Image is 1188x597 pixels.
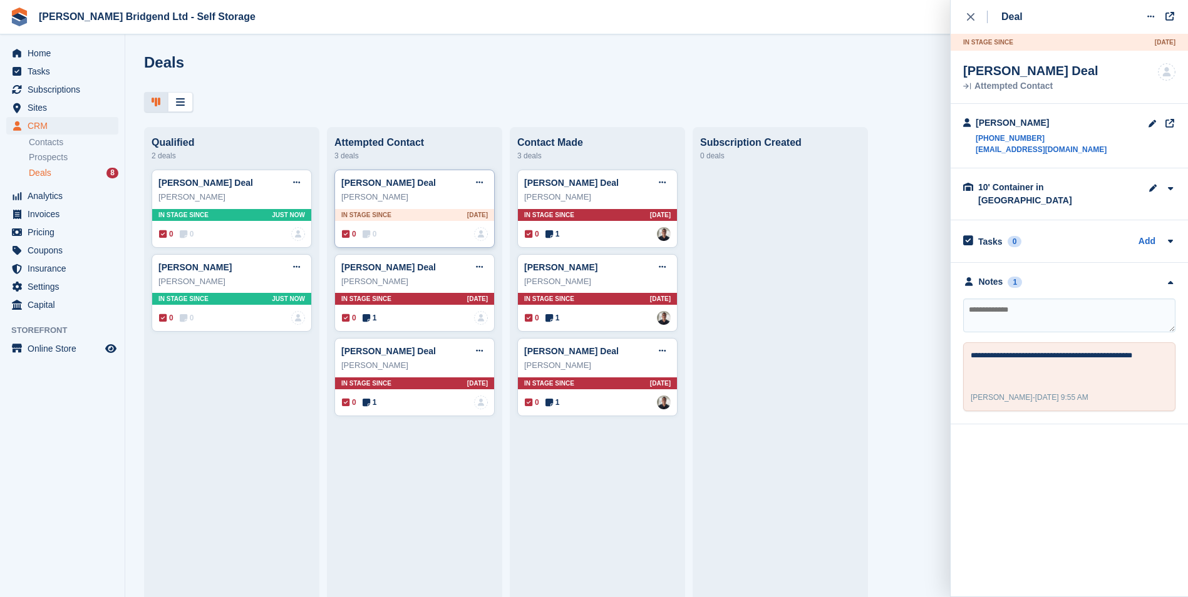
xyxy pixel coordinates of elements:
[341,346,436,356] a: [PERSON_NAME] Deal
[978,236,1003,247] h2: Tasks
[341,178,436,188] a: [PERSON_NAME] Deal
[28,187,103,205] span: Analytics
[6,260,118,277] a: menu
[524,379,574,388] span: In stage since
[6,117,118,135] a: menu
[34,6,261,27] a: [PERSON_NAME] Bridgend Ltd - Self Storage
[474,227,488,241] a: deal-assignee-blank
[976,133,1107,144] a: [PHONE_NUMBER]
[700,137,860,148] div: Subscription Created
[545,397,560,408] span: 1
[341,210,391,220] span: In stage since
[159,312,173,324] span: 0
[341,379,391,388] span: In stage since
[976,116,1107,130] div: [PERSON_NAME]
[28,242,103,259] span: Coupons
[1001,9,1023,24] div: Deal
[657,227,671,241] img: Rhys Jones
[29,167,51,179] span: Deals
[363,228,377,240] span: 0
[103,341,118,356] a: Preview store
[144,54,184,71] h1: Deals
[6,81,118,98] a: menu
[28,278,103,295] span: Settings
[6,296,118,314] a: menu
[342,397,356,408] span: 0
[6,187,118,205] a: menu
[6,44,118,62] a: menu
[524,359,671,372] div: [PERSON_NAME]
[525,397,539,408] span: 0
[524,210,574,220] span: In stage since
[29,151,118,164] a: Prospects
[474,395,488,409] img: deal-assignee-blank
[963,63,1098,78] div: [PERSON_NAME] Deal
[657,311,671,325] a: Rhys Jones
[525,312,539,324] span: 0
[6,205,118,223] a: menu
[158,262,232,272] a: [PERSON_NAME]
[342,312,356,324] span: 0
[650,379,671,388] span: [DATE]
[29,151,68,163] span: Prospects
[158,178,253,188] a: [PERSON_NAME] Deal
[524,275,671,288] div: [PERSON_NAME]
[1008,236,1022,247] div: 0
[524,294,574,304] span: In stage since
[158,294,209,304] span: In stage since
[28,117,103,135] span: CRM
[334,148,495,163] div: 3 deals
[29,136,118,148] a: Contacts
[28,296,103,314] span: Capital
[6,278,118,295] a: menu
[6,340,118,357] a: menu
[180,228,194,240] span: 0
[28,340,103,357] span: Online Store
[29,166,118,180] a: Deals 8
[524,178,619,188] a: [PERSON_NAME] Deal
[971,392,1088,403] div: -
[657,395,671,409] img: Rhys Jones
[545,312,560,324] span: 1
[334,137,495,148] div: Attempted Contact
[545,228,560,240] span: 1
[1008,277,1022,288] div: 1
[341,275,488,288] div: [PERSON_NAME]
[341,191,488,203] div: [PERSON_NAME]
[28,44,103,62] span: Home
[524,191,671,203] div: [PERSON_NAME]
[700,148,860,163] div: 0 deals
[1155,38,1175,47] span: [DATE]
[971,393,1033,402] span: [PERSON_NAME]
[341,359,488,372] div: [PERSON_NAME]
[6,63,118,80] a: menu
[650,210,671,220] span: [DATE]
[524,262,597,272] a: [PERSON_NAME]
[1139,235,1155,249] a: Add
[979,275,1003,288] div: Notes
[28,81,103,98] span: Subscriptions
[28,223,103,241] span: Pricing
[28,99,103,116] span: Sites
[159,228,173,240] span: 0
[291,311,305,325] img: deal-assignee-blank
[467,379,488,388] span: [DATE]
[467,210,488,220] span: [DATE]
[963,82,1098,91] div: Attempted Contact
[28,205,103,223] span: Invoices
[291,227,305,241] img: deal-assignee-blank
[6,99,118,116] a: menu
[342,228,356,240] span: 0
[158,275,305,288] div: [PERSON_NAME]
[650,294,671,304] span: [DATE]
[152,137,312,148] div: Qualified
[363,397,377,408] span: 1
[474,311,488,325] img: deal-assignee-blank
[963,38,1013,47] span: In stage since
